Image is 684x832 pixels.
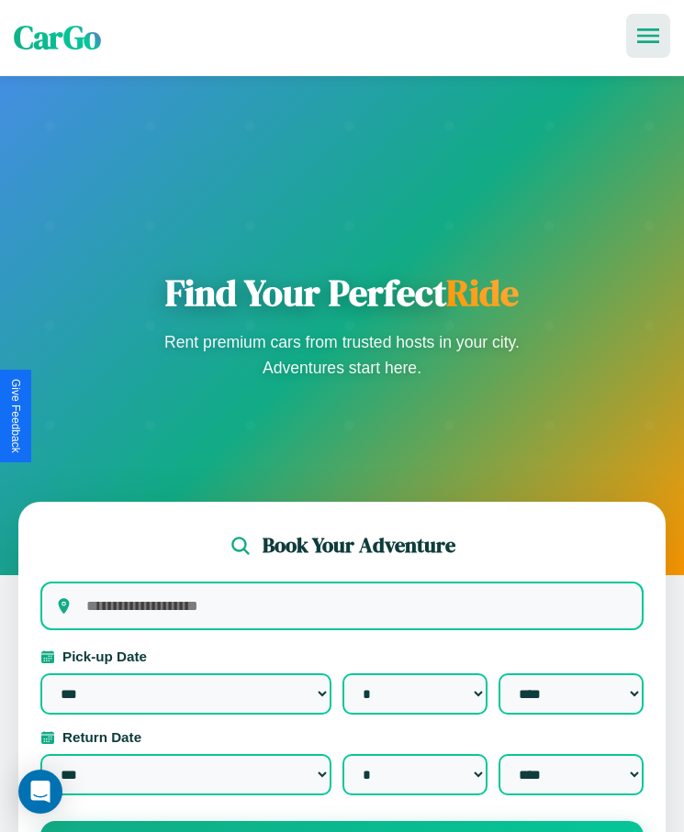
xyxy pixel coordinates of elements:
span: Ride [446,268,519,317]
div: Open Intercom Messenger [18,770,62,814]
p: Rent premium cars from trusted hosts in your city. Adventures start here. [159,329,526,381]
label: Return Date [40,729,644,745]
h1: Find Your Perfect [159,271,526,315]
div: Give Feedback [9,379,22,453]
label: Pick-up Date [40,649,644,664]
span: CarGo [14,16,101,60]
h2: Book Your Adventure [263,531,455,560]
